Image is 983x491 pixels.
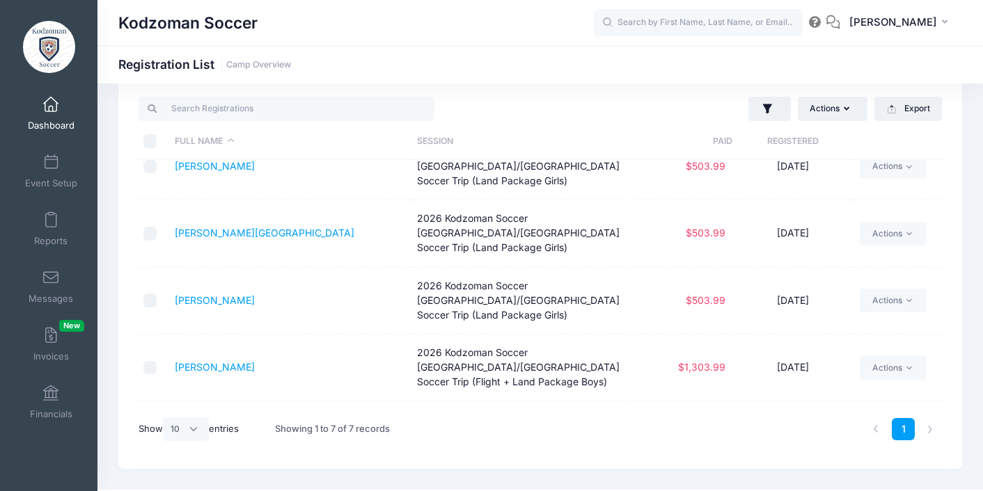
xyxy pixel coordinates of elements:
[686,227,725,239] span: $503.99
[732,335,854,401] td: [DATE]
[175,294,255,306] a: [PERSON_NAME]
[410,401,652,468] td: 2026 Kodzoman Soccer [GEOGRAPHIC_DATA]/[GEOGRAPHIC_DATA] Soccer Trip (Flight + Land Package Boys)
[410,200,652,267] td: 2026 Kodzoman Soccer [GEOGRAPHIC_DATA]/[GEOGRAPHIC_DATA] Soccer Trip (Land Package Girls)
[175,160,255,172] a: [PERSON_NAME]
[28,120,74,131] span: Dashboard
[840,7,962,39] button: [PERSON_NAME]
[30,408,72,420] span: Financials
[18,89,84,138] a: Dashboard
[118,7,258,39] h1: Kodzoman Soccer
[652,123,732,160] th: Paid: activate to sort column ascending
[732,401,854,468] td: [DATE]
[860,355,926,379] a: Actions
[732,134,854,200] td: [DATE]
[410,134,652,200] td: 2026 Kodzoman Soccer [GEOGRAPHIC_DATA]/[GEOGRAPHIC_DATA] Soccer Trip (Land Package Girls)
[139,97,434,120] input: Search Registrations
[18,320,84,369] a: InvoicesNew
[34,235,68,247] span: Reports
[686,160,725,172] span: $503.99
[275,413,390,445] div: Showing 1 to 7 of 7 records
[410,268,652,335] td: 2026 Kodzoman Soccer [GEOGRAPHIC_DATA]/[GEOGRAPHIC_DATA] Soccer Trip (Land Package Girls)
[23,21,75,73] img: Kodzoman Soccer
[860,154,926,178] a: Actions
[163,417,209,441] select: Showentries
[18,204,84,253] a: Reports
[168,123,410,160] th: Full Name: activate to sort column descending
[25,177,77,189] span: Event Setup
[732,268,854,335] td: [DATE]
[860,289,926,312] a: Actions
[59,320,84,332] span: New
[139,417,239,441] label: Show entries
[29,293,73,305] span: Messages
[874,97,942,120] button: Export
[798,97,867,120] button: Actions
[678,361,725,373] span: $1,303.99
[410,335,652,401] td: 2026 Kodzoman Soccer [GEOGRAPHIC_DATA]/[GEOGRAPHIC_DATA] Soccer Trip (Flight + Land Package Boys)
[732,123,854,160] th: Registered: activate to sort column ascending
[118,57,291,72] h1: Registration List
[732,200,854,267] td: [DATE]
[892,418,915,441] a: 1
[18,262,84,311] a: Messages
[18,147,84,195] a: Event Setup
[686,294,725,306] span: $503.99
[226,60,291,70] a: Camp Overview
[410,123,652,160] th: Session: activate to sort column ascending
[175,361,255,373] a: [PERSON_NAME]
[594,9,803,37] input: Search by First Name, Last Name, or Email...
[175,227,354,239] a: [PERSON_NAME][GEOGRAPHIC_DATA]
[860,222,926,245] a: Actions
[33,351,69,362] span: Invoices
[849,15,937,30] span: [PERSON_NAME]
[18,378,84,426] a: Financials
